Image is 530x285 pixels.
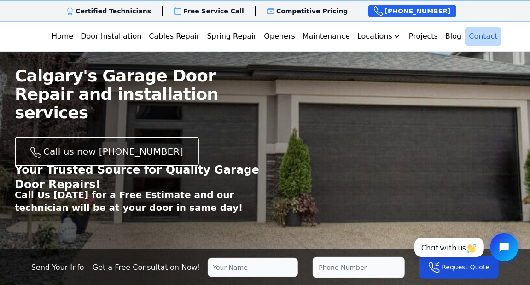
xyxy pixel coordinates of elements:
p: Your Trusted Source for Quality Garage Door Repairs! [15,163,265,192]
a: [PHONE_NUMBER] [368,5,456,17]
p: Call Us [DATE] for a Free Estimate and our technician will be at your door in same day! [15,188,265,214]
a: Openers [260,27,299,46]
span: Calgary's Garage Door Repair and installation services [15,67,265,122]
button: Locations [354,27,405,46]
p: Certified Technicians [76,6,151,16]
a: Projects [405,27,442,46]
a: Call us now [PHONE_NUMBER] [15,137,199,166]
a: Maintenance [299,27,354,46]
p: Free Service Call [183,6,244,16]
input: Your Name [208,258,298,277]
p: Send Your Info – Get a Free Consultation Now! [31,262,201,273]
input: Phone Number [313,257,405,278]
a: Spring Repair [204,27,261,46]
iframe: Tidio Chat [404,226,526,269]
a: Home [48,27,77,46]
a: Door Installation [77,27,145,46]
a: Blog [442,27,465,46]
a: Contact [465,27,501,46]
p: Competitive Pricing [276,6,348,16]
a: Cables Repair [145,27,203,46]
